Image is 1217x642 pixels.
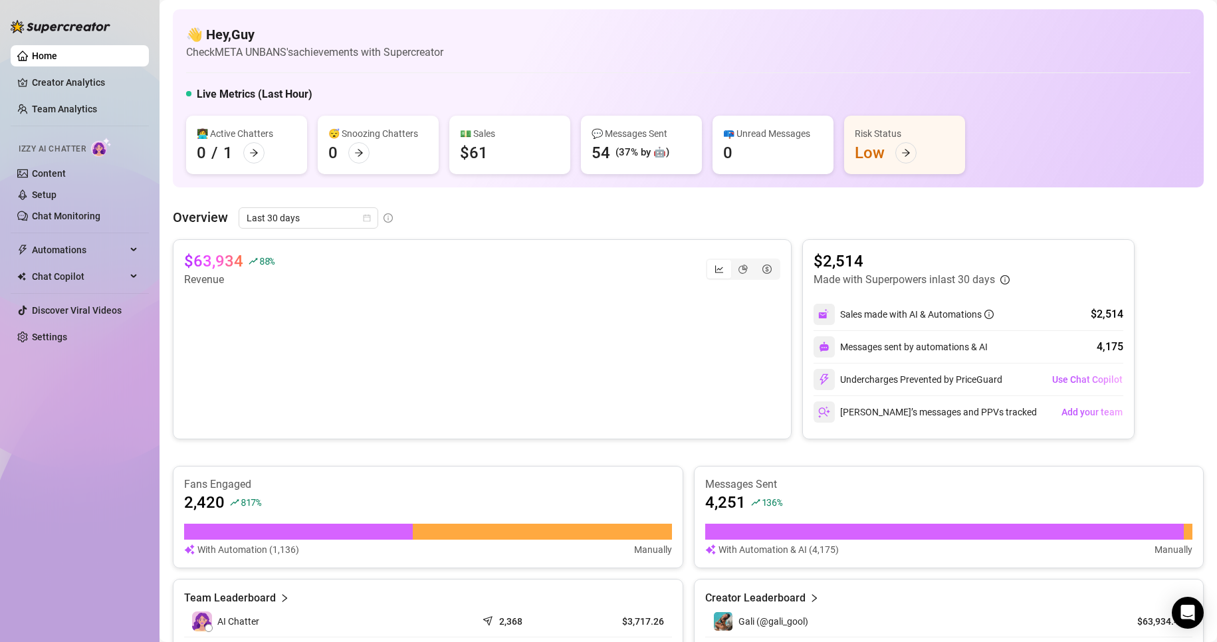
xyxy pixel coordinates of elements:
[1155,542,1192,557] article: Manually
[259,255,275,267] span: 88 %
[762,496,782,508] span: 136 %
[1172,597,1204,629] div: Open Intercom Messenger
[634,542,672,557] article: Manually
[184,272,275,288] article: Revenue
[719,542,839,557] article: With Automation & AI (4,175)
[762,265,772,274] span: dollar-circle
[32,72,138,93] a: Creator Analytics
[19,143,86,156] span: Izzy AI Chatter
[184,590,276,606] article: Team Leaderboard
[1124,615,1184,628] article: $63,934.43
[192,611,212,631] img: izzy-ai-chatter-avatar-DDCN_rTZ.svg
[582,615,664,628] article: $3,717.26
[241,496,261,508] span: 817 %
[173,207,228,227] article: Overview
[91,138,112,157] img: AI Chatter
[818,406,830,418] img: svg%3e
[1052,374,1123,385] span: Use Chat Copilot
[280,590,289,606] span: right
[460,126,560,141] div: 💵 Sales
[1051,369,1123,390] button: Use Chat Copilot
[197,142,206,163] div: 0
[384,213,393,223] span: info-circle
[184,251,243,272] article: $63,934
[197,86,312,102] h5: Live Metrics (Last Hour)
[706,259,780,280] div: segmented control
[184,492,225,513] article: 2,420
[715,265,724,274] span: line-chart
[1097,339,1123,355] div: 4,175
[460,142,488,163] div: $61
[11,20,110,33] img: logo-BBDzfeDw.svg
[32,168,66,179] a: Content
[32,189,56,200] a: Setup
[184,542,195,557] img: svg%3e
[363,214,371,222] span: calendar
[810,590,819,606] span: right
[814,251,1010,272] article: $2,514
[249,257,258,266] span: rise
[328,126,428,141] div: 😴 Snoozing Chatters
[818,308,830,320] img: svg%3e
[723,142,732,163] div: 0
[32,332,67,342] a: Settings
[1061,401,1123,423] button: Add your team
[328,142,338,163] div: 0
[901,148,911,158] span: arrow-right
[819,342,830,352] img: svg%3e
[592,142,610,163] div: 54
[17,245,28,255] span: thunderbolt
[32,211,100,221] a: Chat Monitoring
[483,613,496,626] span: send
[705,542,716,557] img: svg%3e
[615,145,669,161] div: (37% by 🤖)
[186,25,443,44] h4: 👋 Hey, Guy
[705,492,746,513] article: 4,251
[354,148,364,158] span: arrow-right
[32,305,122,316] a: Discover Viral Videos
[223,142,233,163] div: 1
[230,498,239,507] span: rise
[738,616,808,627] span: Gali (@gali_gool)
[714,612,732,631] img: Gali (@gali_gool)
[249,148,259,158] span: arrow-right
[723,126,823,141] div: 📪 Unread Messages
[738,265,748,274] span: pie-chart
[217,614,259,629] span: AI Chatter
[499,615,522,628] article: 2,368
[32,104,97,114] a: Team Analytics
[984,310,994,319] span: info-circle
[1091,306,1123,322] div: $2,514
[818,374,830,385] img: svg%3e
[186,44,443,60] article: Check META UNBANS's achievements with Supercreator
[840,307,994,322] div: Sales made with AI & Automations
[247,208,370,228] span: Last 30 days
[1061,407,1123,417] span: Add your team
[17,272,26,281] img: Chat Copilot
[751,498,760,507] span: rise
[705,477,1193,492] article: Messages Sent
[197,542,299,557] article: With Automation (1,136)
[32,266,126,287] span: Chat Copilot
[592,126,691,141] div: 💬 Messages Sent
[814,336,988,358] div: Messages sent by automations & AI
[1000,275,1010,284] span: info-circle
[855,126,954,141] div: Risk Status
[184,477,672,492] article: Fans Engaged
[814,369,1002,390] div: Undercharges Prevented by PriceGuard
[814,272,995,288] article: Made with Superpowers in last 30 days
[197,126,296,141] div: 👩‍💻 Active Chatters
[814,401,1037,423] div: [PERSON_NAME]’s messages and PPVs tracked
[32,239,126,261] span: Automations
[32,51,57,61] a: Home
[705,590,806,606] article: Creator Leaderboard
